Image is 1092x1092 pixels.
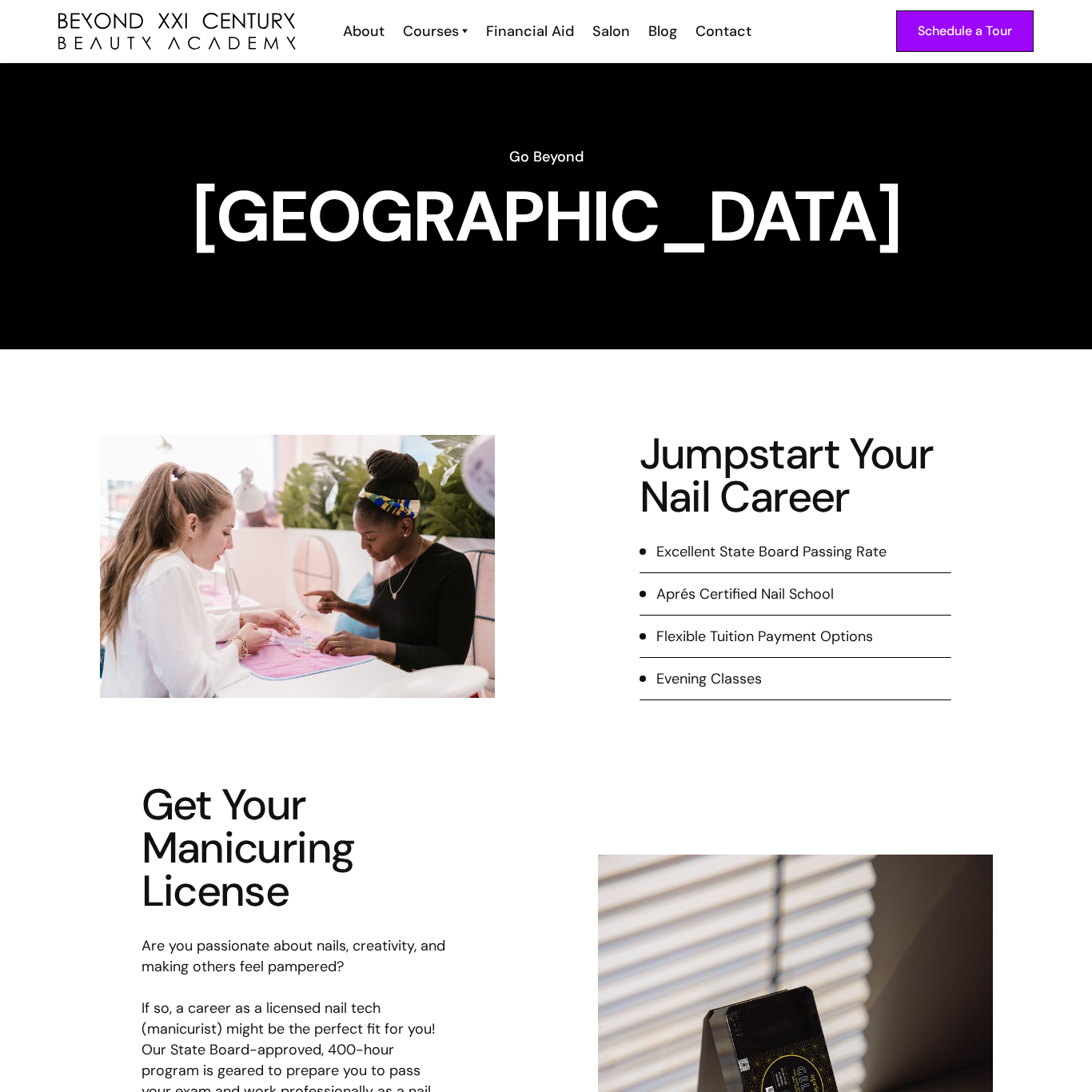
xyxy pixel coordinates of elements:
[656,541,887,562] div: Excellent State Board Passing Rate
[403,21,459,42] div: Courses
[58,13,296,50] a: home
[58,146,1034,167] h6: Go Beyond
[592,21,630,42] div: Salon
[476,21,582,42] a: Financial Aid
[656,668,762,689] div: Evening Classes
[582,21,638,42] a: Salon
[333,21,393,42] a: About
[896,10,1034,52] a: Schedule a Tour
[486,21,574,42] div: Financial Aid
[58,13,296,50] img: beyond 21st century beauty academy logo
[656,584,834,604] div: Aprés Certified Nail School
[403,21,468,42] a: Courses
[648,21,677,42] div: Blog
[695,21,751,42] div: Contact
[100,435,495,698] img: nail tech working at salon
[141,783,453,913] h2: Get Your Manicuring License
[343,21,385,42] div: About
[918,21,1012,42] div: Schedule a Tour
[640,432,951,519] h2: Jumpstart Your Nail Career
[685,21,759,42] a: Contact
[192,171,900,262] strong: [GEOGRAPHIC_DATA]
[638,21,685,42] a: Blog
[656,626,873,647] div: Flexible Tuition Payment Options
